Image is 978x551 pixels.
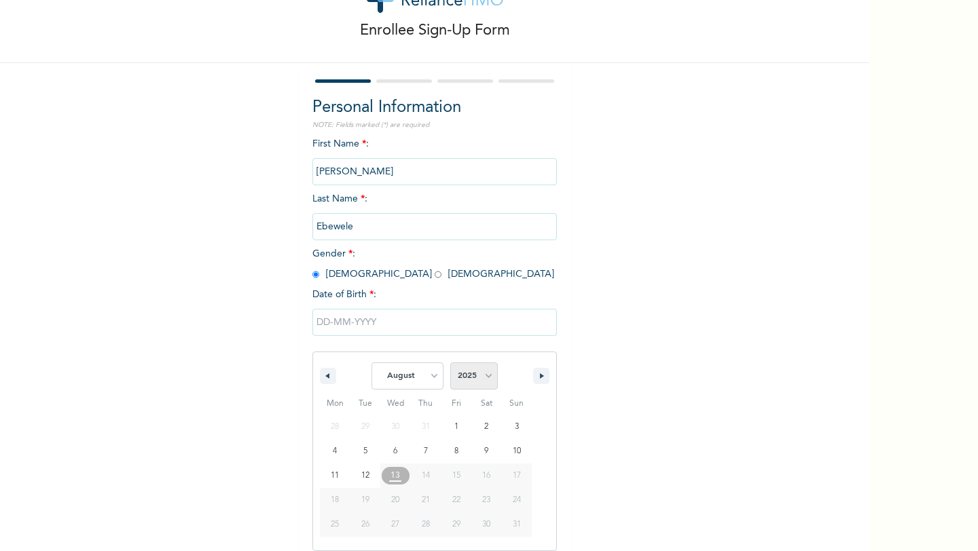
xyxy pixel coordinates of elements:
button: 11 [320,463,350,488]
span: 11 [331,463,339,488]
button: 1 [441,415,471,439]
span: 13 [391,463,400,488]
span: 6 [393,439,397,463]
button: 9 [471,439,502,463]
button: 23 [471,488,502,512]
button: 17 [501,463,532,488]
span: 21 [422,488,430,512]
span: 20 [391,488,399,512]
span: Date of Birth : [312,288,376,302]
button: 22 [441,488,471,512]
button: 12 [350,463,381,488]
span: Sun [501,393,532,415]
button: 3 [501,415,532,439]
button: 5 [350,439,381,463]
button: 30 [471,512,502,537]
span: 15 [452,463,460,488]
button: 28 [411,512,441,537]
span: Sat [471,393,502,415]
span: Last Name : [312,194,557,231]
button: 19 [350,488,381,512]
button: 6 [380,439,411,463]
span: 22 [452,488,460,512]
span: First Name : [312,139,557,176]
button: 7 [411,439,441,463]
button: 20 [380,488,411,512]
span: 18 [331,488,339,512]
input: DD-MM-YYYY [312,309,557,336]
span: 24 [513,488,521,512]
span: Mon [320,393,350,415]
span: 5 [363,439,367,463]
span: 17 [513,463,521,488]
span: 9 [484,439,488,463]
button: 29 [441,512,471,537]
span: 30 [482,512,490,537]
span: Wed [380,393,411,415]
span: Gender : [DEMOGRAPHIC_DATA] [DEMOGRAPHIC_DATA] [312,249,554,279]
button: 2 [471,415,502,439]
span: 16 [482,463,490,488]
span: 31 [513,512,521,537]
span: 14 [422,463,430,488]
span: 8 [454,439,458,463]
span: 28 [422,512,430,537]
input: Enter your last name [312,213,557,240]
button: 18 [320,488,350,512]
span: 27 [391,512,399,537]
span: 26 [361,512,369,537]
input: Enter your first name [312,158,557,185]
span: 1 [454,415,458,439]
button: 4 [320,439,350,463]
span: 23 [482,488,490,512]
p: Enrollee Sign-Up Form [360,20,510,42]
span: 10 [513,439,521,463]
button: 21 [411,488,441,512]
button: 13 [380,463,411,488]
button: 14 [411,463,441,488]
span: 7 [424,439,428,463]
span: 4 [333,439,337,463]
span: 29 [452,512,460,537]
button: 25 [320,512,350,537]
button: 24 [501,488,532,512]
span: Fri [441,393,471,415]
p: NOTE: Fields marked (*) are required [312,120,557,130]
span: Tue [350,393,381,415]
button: 8 [441,439,471,463]
h2: Personal Information [312,96,557,120]
span: 19 [361,488,369,512]
span: 25 [331,512,339,537]
button: 26 [350,512,381,537]
button: 15 [441,463,471,488]
button: 10 [501,439,532,463]
button: 27 [380,512,411,537]
span: 3 [515,415,519,439]
span: 2 [484,415,488,439]
button: 16 [471,463,502,488]
span: Thu [411,393,441,415]
button: 31 [501,512,532,537]
span: 12 [361,463,369,488]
